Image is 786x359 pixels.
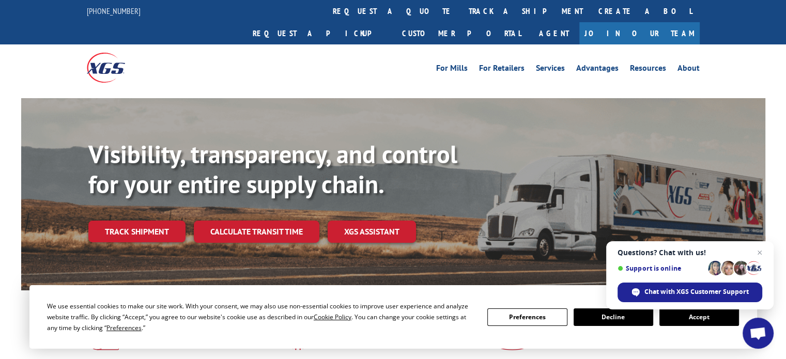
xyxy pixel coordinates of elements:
[436,64,468,75] a: For Mills
[677,64,700,75] a: About
[536,64,565,75] a: Services
[743,318,774,349] div: Open chat
[87,6,141,16] a: [PHONE_NUMBER]
[630,64,666,75] a: Resources
[47,301,475,333] div: We use essential cookies to make our site work. With your consent, we may also use non-essential ...
[576,64,619,75] a: Advantages
[574,308,653,326] button: Decline
[106,323,142,332] span: Preferences
[245,22,394,44] a: Request a pickup
[579,22,700,44] a: Join Our Team
[644,287,749,296] span: Chat with XGS Customer Support
[88,221,186,242] a: Track shipment
[328,221,416,243] a: XGS ASSISTANT
[29,285,757,349] div: Cookie Consent Prompt
[618,283,762,302] div: Chat with XGS Customer Support
[753,246,766,259] span: Close chat
[314,313,351,321] span: Cookie Policy
[618,248,762,257] span: Questions? Chat with us!
[88,138,457,200] b: Visibility, transparency, and control for your entire supply chain.
[487,308,567,326] button: Preferences
[618,264,704,272] span: Support is online
[529,22,579,44] a: Agent
[394,22,529,44] a: Customer Portal
[194,221,319,243] a: Calculate transit time
[479,64,525,75] a: For Retailers
[659,308,739,326] button: Accept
